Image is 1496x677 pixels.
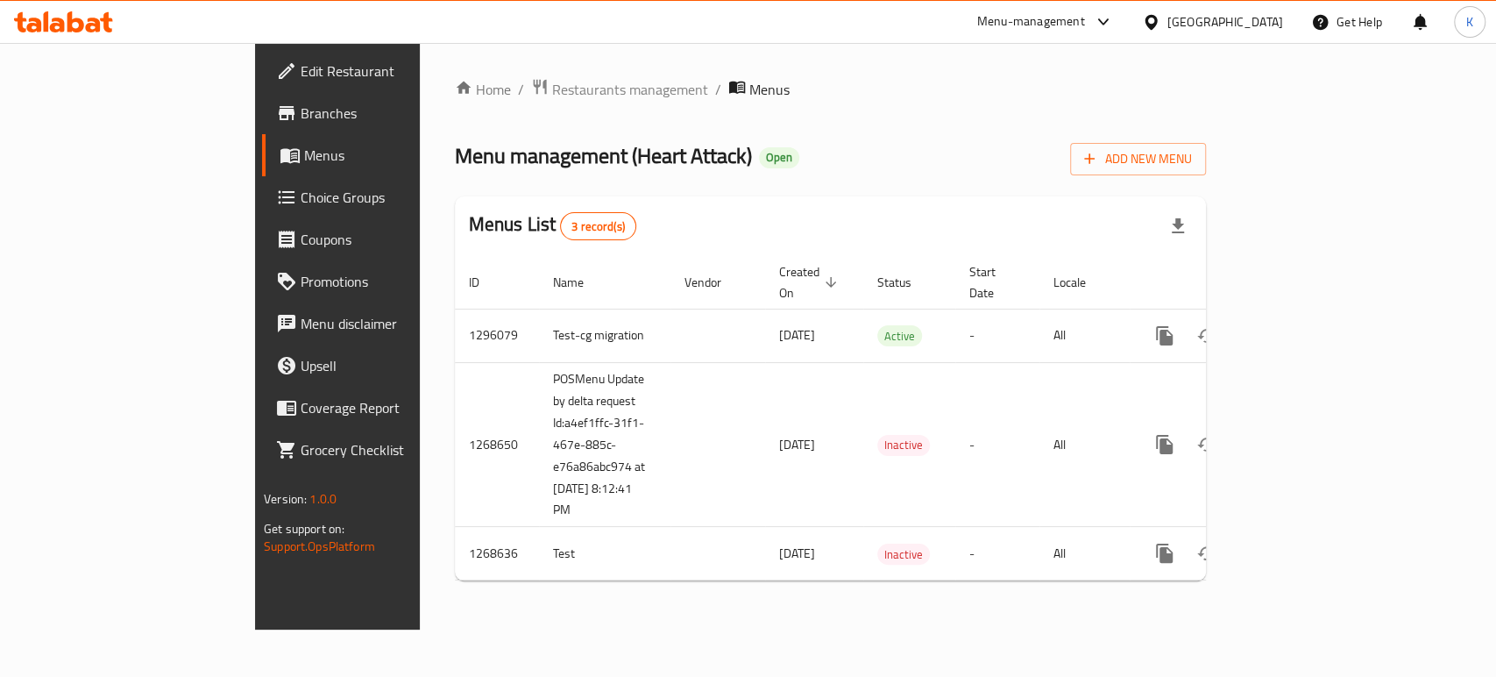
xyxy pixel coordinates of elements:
[877,325,922,346] div: Active
[1039,527,1130,581] td: All
[877,545,930,565] span: Inactive
[759,147,799,168] div: Open
[309,488,337,510] span: 1.0.0
[301,355,491,376] span: Upsell
[264,517,344,540] span: Get support on:
[955,362,1039,527] td: -
[1157,205,1199,247] div: Export file
[1053,272,1109,293] span: Locale
[1039,309,1130,362] td: All
[262,345,505,387] a: Upsell
[301,271,491,292] span: Promotions
[1144,315,1186,357] button: more
[262,260,505,303] a: Promotions
[262,303,505,345] a: Menu disclaimer
[1039,362,1130,527] td: All
[531,78,708,101] a: Restaurants management
[262,92,505,134] a: Branches
[1186,424,1228,466] button: Change Status
[749,79,790,100] span: Menus
[262,429,505,471] a: Grocery Checklist
[301,61,491,82] span: Edit Restaurant
[469,272,502,293] span: ID
[553,272,606,293] span: Name
[264,488,307,510] span: Version:
[977,11,1085,32] div: Menu-management
[1130,256,1326,310] th: Actions
[301,397,491,418] span: Coverage Report
[262,50,505,92] a: Edit Restaurant
[1167,12,1283,32] div: [GEOGRAPHIC_DATA]
[262,134,505,176] a: Menus
[455,256,1326,581] table: enhanced table
[969,261,1018,303] span: Start Date
[304,145,491,166] span: Menus
[1084,148,1192,170] span: Add New Menu
[301,439,491,460] span: Grocery Checklist
[264,535,375,558] a: Support.OpsPlatform
[877,435,930,456] div: Inactive
[1070,143,1206,175] button: Add New Menu
[1466,12,1473,32] span: K
[518,79,524,100] li: /
[779,261,842,303] span: Created On
[877,272,934,293] span: Status
[262,218,505,260] a: Coupons
[262,387,505,429] a: Coverage Report
[301,313,491,334] span: Menu disclaimer
[262,176,505,218] a: Choice Groups
[455,136,752,175] span: Menu management ( Heart Attack )
[1144,532,1186,574] button: more
[877,326,922,346] span: Active
[759,150,799,165] span: Open
[539,527,670,581] td: Test
[955,527,1039,581] td: -
[301,103,491,124] span: Branches
[877,435,930,455] span: Inactive
[1186,315,1228,357] button: Change Status
[539,309,670,362] td: Test-cg migration
[560,212,636,240] div: Total records count
[561,218,635,235] span: 3 record(s)
[301,187,491,208] span: Choice Groups
[684,272,744,293] span: Vendor
[301,229,491,250] span: Coupons
[779,433,815,456] span: [DATE]
[469,211,636,240] h2: Menus List
[1186,532,1228,574] button: Change Status
[779,542,815,565] span: [DATE]
[955,309,1039,362] td: -
[779,324,815,346] span: [DATE]
[715,79,721,100] li: /
[552,79,708,100] span: Restaurants management
[539,362,670,527] td: POSMenu Update by delta request Id:a4ef1ffc-31f1-467e-885c-e76a86abc974 at [DATE] 8:12:41 PM
[1144,424,1186,466] button: more
[455,78,1206,101] nav: breadcrumb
